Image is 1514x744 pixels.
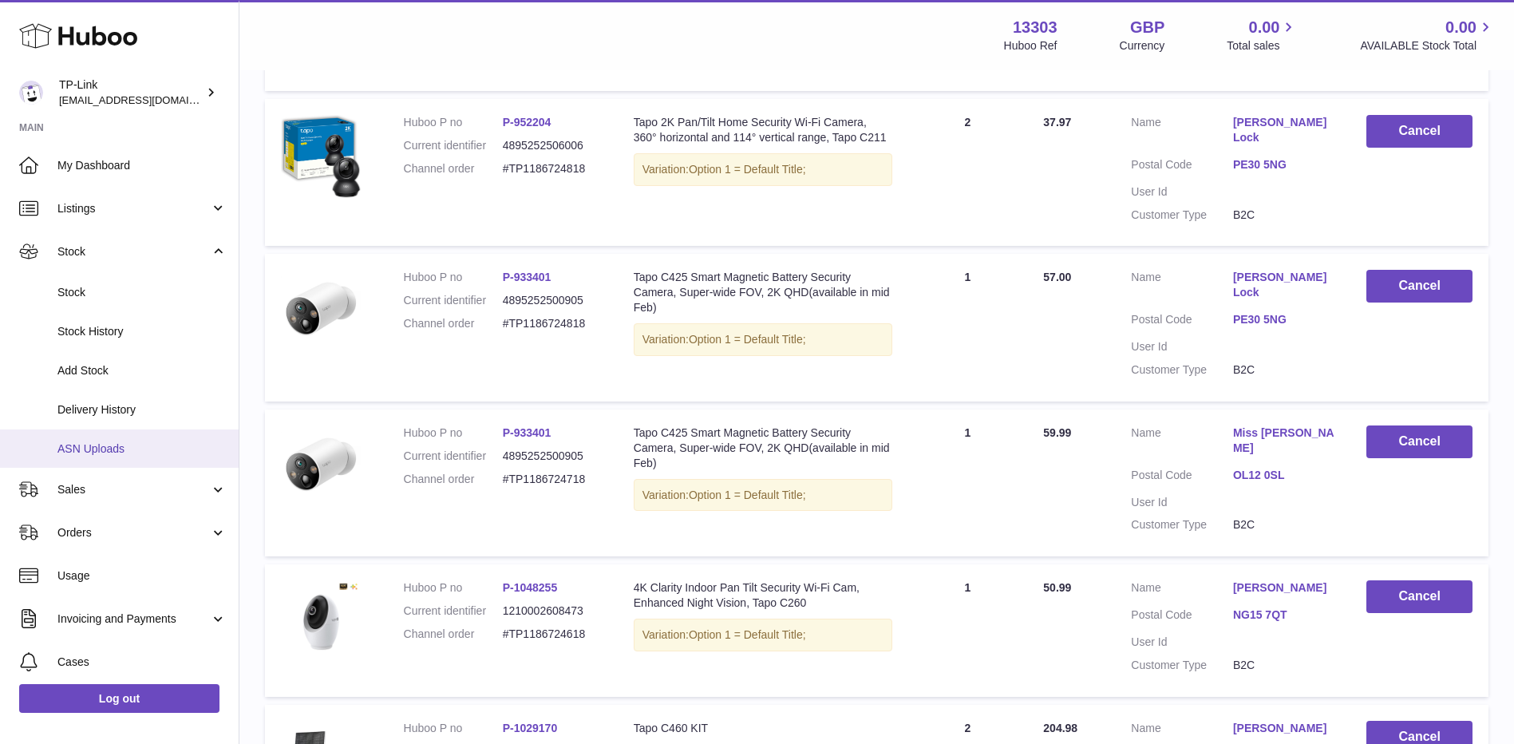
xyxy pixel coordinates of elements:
span: Cases [57,655,227,670]
span: AVAILABLE Stock Total [1360,38,1495,53]
img: 133031725447337.jpg [281,270,361,350]
span: Stock History [57,324,227,339]
dt: Huboo P no [404,721,503,736]
span: Orders [57,525,210,540]
span: [EMAIL_ADDRESS][DOMAIN_NAME] [59,93,235,106]
a: PE30 5NG [1233,157,1335,172]
span: Option 1 = Default Title; [689,489,806,501]
a: P-933401 [503,426,551,439]
dt: Name [1131,270,1233,304]
dt: Huboo P no [404,425,503,441]
a: 0.00 Total sales [1227,17,1298,53]
dd: 4895252506006 [503,138,602,153]
span: 0.00 [1249,17,1280,38]
dt: Huboo P no [404,270,503,285]
dd: #TP1186724618 [503,627,602,642]
strong: 13303 [1013,17,1057,38]
a: P-1048255 [503,581,558,594]
span: ASN Uploads [57,441,227,457]
dd: B2C [1233,362,1335,378]
div: Tapo C425 Smart Magnetic Battery Security Camera, Super-wide FOV, 2K QHD(available in mid Feb) [634,425,892,471]
div: Tapo C425 Smart Magnetic Battery Security Camera, Super-wide FOV, 2K QHD(available in mid Feb) [634,270,892,315]
div: 4K Clarity Indoor Pan Tilt Security Wi-Fi Cam, Enhanced Night Vision, Tapo C260 [634,580,892,611]
span: Add Stock [57,363,227,378]
dt: Channel order [404,161,503,176]
td: 2 [908,99,1028,246]
dt: Huboo P no [404,115,503,130]
dd: B2C [1233,517,1335,532]
dt: Customer Type [1131,362,1233,378]
dt: Name [1131,580,1233,600]
dt: Channel order [404,316,503,331]
span: Option 1 = Default Title; [689,333,806,346]
span: 204.98 [1043,722,1077,734]
img: 133031725447337.jpg [281,425,361,505]
dt: Name [1131,115,1233,149]
div: Variation: [634,323,892,356]
a: 0.00 AVAILABLE Stock Total [1360,17,1495,53]
button: Cancel [1366,115,1472,148]
dt: Customer Type [1131,208,1233,223]
div: Variation: [634,619,892,651]
dt: Name [1131,721,1233,740]
dd: B2C [1233,658,1335,673]
a: OL12 0SL [1233,468,1335,483]
span: Stock [57,285,227,300]
dt: Postal Code [1131,312,1233,331]
td: 1 [908,410,1028,556]
strong: GBP [1130,17,1164,38]
span: My Dashboard [57,158,227,173]
span: Invoicing and Payments [57,611,210,627]
span: Delivery History [57,402,227,418]
a: P-933401 [503,271,551,283]
dd: #TP1186724818 [503,316,602,331]
span: 0.00 [1445,17,1476,38]
dt: Channel order [404,472,503,487]
span: Option 1 = Default Title; [689,163,806,176]
span: Sales [57,482,210,497]
td: 1 [908,564,1028,697]
button: Cancel [1366,270,1472,303]
span: Usage [57,568,227,584]
dd: 1210002608473 [503,604,602,619]
a: NG15 7QT [1233,607,1335,623]
img: C260-littlewhite.jpg [281,580,361,660]
dt: Current identifier [404,604,503,619]
dd: #TP1186724718 [503,472,602,487]
dt: Postal Code [1131,607,1233,627]
dt: Customer Type [1131,517,1233,532]
img: gaby.chen@tp-link.com [19,81,43,105]
span: 59.99 [1043,426,1071,439]
div: Currency [1120,38,1165,53]
dt: Huboo P no [404,580,503,596]
div: Huboo Ref [1004,38,1057,53]
dt: User Id [1131,184,1233,200]
a: [PERSON_NAME] Lock [1233,115,1335,145]
span: Option 1 = Default Title; [689,628,806,641]
a: Log out [19,684,219,713]
a: PE30 5NG [1233,312,1335,327]
dt: Customer Type [1131,658,1233,673]
dt: Current identifier [404,449,503,464]
div: Variation: [634,479,892,512]
span: 50.99 [1043,581,1071,594]
dd: #TP1186724818 [503,161,602,176]
span: Stock [57,244,210,259]
span: 37.97 [1043,116,1071,129]
dd: 4895252500905 [503,293,602,308]
img: 71OHXxFof5L._AC_SL1500.jpg [281,115,361,198]
button: Cancel [1366,425,1472,458]
dt: Current identifier [404,138,503,153]
button: Cancel [1366,580,1472,613]
dt: Postal Code [1131,468,1233,487]
span: 57.00 [1043,271,1071,283]
dt: User Id [1131,495,1233,510]
div: Tapo C460 KIT [634,721,892,736]
dd: B2C [1233,208,1335,223]
span: Total sales [1227,38,1298,53]
dt: Postal Code [1131,157,1233,176]
a: Miss [PERSON_NAME] [1233,425,1335,456]
a: [PERSON_NAME] [1233,580,1335,596]
a: P-952204 [503,116,551,129]
td: 1 [908,254,1028,401]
